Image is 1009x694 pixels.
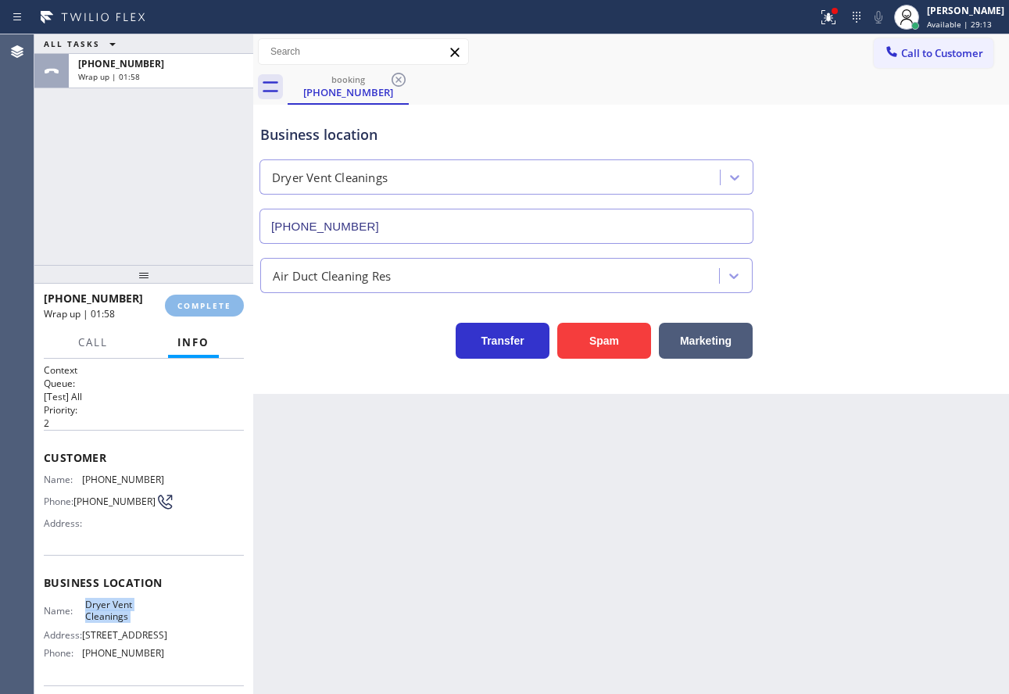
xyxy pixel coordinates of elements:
span: COMPLETE [177,300,231,311]
span: Phone: [44,495,73,507]
span: Business location [44,575,244,590]
span: [PHONE_NUMBER] [78,57,164,70]
p: [Test] All [44,390,244,403]
button: Spam [557,323,651,359]
span: ALL TASKS [44,38,100,49]
span: [PHONE_NUMBER] [44,291,143,306]
span: Customer [44,450,244,465]
p: 2 [44,417,244,430]
span: [STREET_ADDRESS] [82,629,167,641]
span: Name: [44,474,82,485]
button: ALL TASKS [34,34,131,53]
span: Wrap up | 01:58 [78,71,140,82]
h2: Queue: [44,377,244,390]
span: [PHONE_NUMBER] [82,474,164,485]
span: Phone: [44,647,82,659]
span: Info [177,335,209,349]
div: (858) 212-7318 [289,70,407,103]
div: Air Duct Cleaning Res [273,267,391,284]
span: Name: [44,605,85,617]
div: Business location [260,124,753,145]
button: Mute [868,6,889,28]
span: [PHONE_NUMBER] [73,495,156,507]
button: Call to Customer [874,38,993,68]
span: Address: [44,629,82,641]
button: Call [69,327,117,358]
span: Call [78,335,108,349]
div: [PERSON_NAME] [927,4,1004,17]
span: [PHONE_NUMBER] [82,647,164,659]
input: Phone Number [259,209,753,244]
span: Address: [44,517,85,529]
span: Dryer Vent Cleanings [85,599,163,623]
input: Search [259,39,468,64]
button: Transfer [456,323,549,359]
div: Dryer Vent Cleanings [272,169,388,187]
button: COMPLETE [165,295,244,317]
div: booking [289,73,407,85]
span: Available | 29:13 [927,19,992,30]
button: Marketing [659,323,753,359]
h1: Context [44,363,244,377]
button: Info [168,327,219,358]
div: [PHONE_NUMBER] [289,85,407,99]
h2: Priority: [44,403,244,417]
span: Wrap up | 01:58 [44,307,115,320]
span: Call to Customer [901,46,983,60]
